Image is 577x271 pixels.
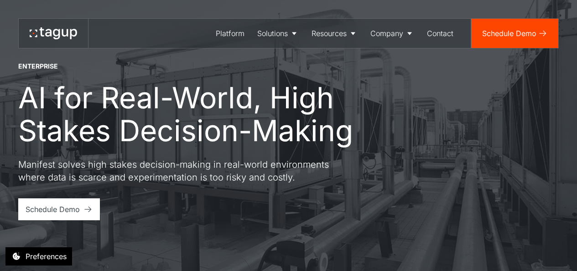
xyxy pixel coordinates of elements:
[18,81,401,147] h1: AI for Real-World, High Stakes Decision-Making
[251,19,305,48] a: Solutions
[471,19,558,48] a: Schedule Demo
[18,198,100,220] a: Schedule Demo
[18,158,347,184] p: Manifest solves high stakes decision-making in real-world environments where data is scarce and e...
[257,28,288,39] div: Solutions
[305,19,364,48] a: Resources
[26,251,67,262] div: Preferences
[18,62,58,71] div: ENTERPRISE
[421,19,460,48] a: Contact
[370,28,403,39] div: Company
[26,204,80,215] div: Schedule Demo
[427,28,453,39] div: Contact
[482,28,536,39] div: Schedule Demo
[364,19,421,48] a: Company
[209,19,251,48] a: Platform
[312,28,347,39] div: Resources
[216,28,244,39] div: Platform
